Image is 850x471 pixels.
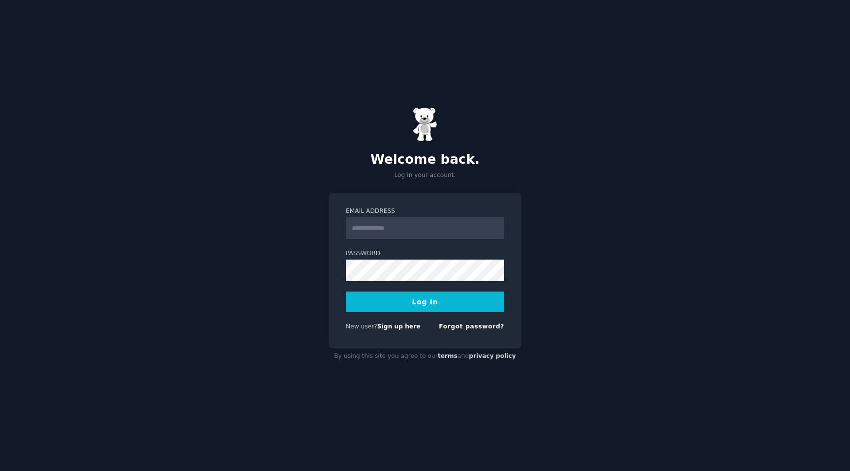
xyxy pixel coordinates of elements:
label: Email Address [346,207,504,216]
a: terms [438,353,457,359]
span: New user? [346,323,377,330]
h2: Welcome back. [329,152,521,168]
a: Sign up here [377,323,421,330]
p: Log in your account. [329,171,521,180]
img: Gummy Bear [413,107,437,142]
label: Password [346,249,504,258]
a: privacy policy [469,353,516,359]
button: Log In [346,292,504,312]
a: Forgot password? [439,323,504,330]
div: By using this site you agree to our and [329,349,521,364]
